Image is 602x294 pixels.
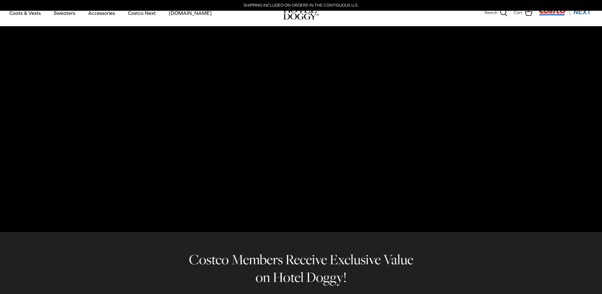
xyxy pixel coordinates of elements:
img: Costco Next [539,8,593,16]
a: Sweaters [48,2,81,24]
a: Visit Costco Next [539,12,593,17]
a: Coats & Vests [4,2,46,24]
img: hoteldoggycom [283,6,319,20]
span: Cart [514,9,522,16]
span: Search [484,9,497,16]
a: [DOMAIN_NAME] [163,2,217,24]
a: Search [484,9,508,17]
a: Accessories [82,2,121,24]
a: Costco Next [122,2,161,24]
h2: Costco Members Receive Exclusive Value on Hotel Doggy! [184,251,418,286]
a: hoteldoggy.com hoteldoggycom [283,6,319,20]
a: Cart [514,9,532,17]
